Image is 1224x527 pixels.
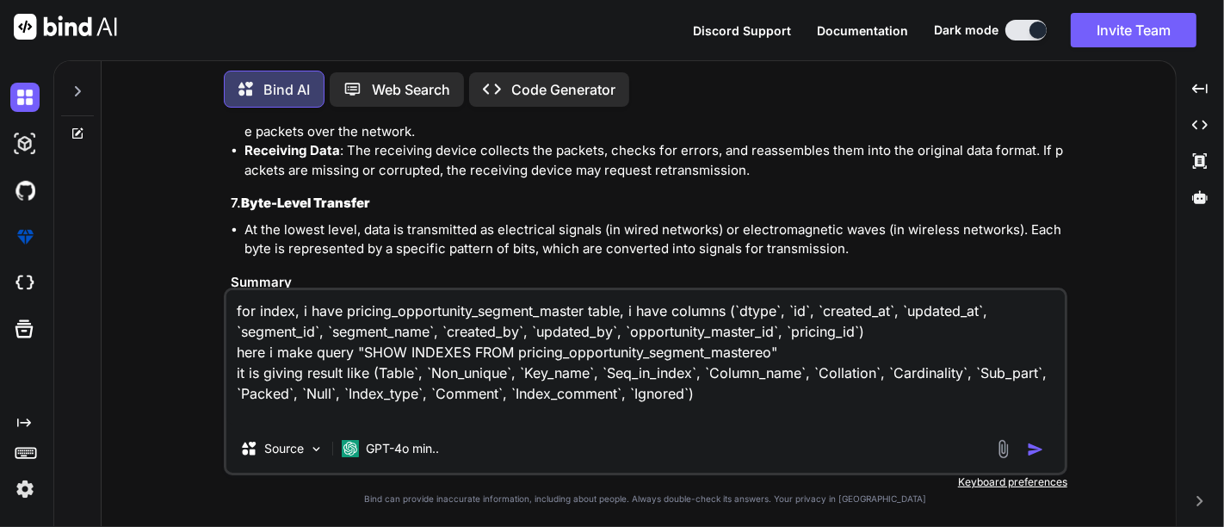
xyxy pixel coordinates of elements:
[263,79,310,100] p: Bind AI
[1071,13,1196,47] button: Invite Team
[817,22,908,40] button: Documentation
[10,176,40,205] img: githubDark
[244,220,1064,259] li: At the lowest level, data is transmitted as electrical signals (in wired networks) or electromagn...
[309,442,324,456] img: Pick Models
[264,440,304,457] p: Source
[372,79,450,100] p: Web Search
[1027,441,1044,458] img: icon
[342,440,359,457] img: GPT-4o mini
[224,475,1067,489] p: Keyboard preferences
[993,439,1013,459] img: attachment
[224,493,1067,505] p: Bind can provide inaccurate information, including about people. Always double-check its answers....
[10,474,40,504] img: settings
[10,83,40,112] img: darkChat
[14,14,117,40] img: Bind AI
[693,22,791,40] button: Discord Support
[10,129,40,158] img: darkAi-studio
[693,23,791,38] span: Discord Support
[244,102,1064,141] li: : When a device wants to send data, it breaks the data into packets, adds headers with routing in...
[226,290,1065,425] textarea: for index, i have pricing_opportunity_segment_master table, i have columns (`dtype`, `id`, `creat...
[244,142,340,158] strong: Receiving Data
[241,195,370,211] strong: Byte-Level Transfer
[511,79,615,100] p: Code Generator
[244,141,1064,180] li: : The receiving device collects the packets, checks for errors, and reassembles them into the ori...
[817,23,908,38] span: Documentation
[231,194,1064,214] h3: 7.
[10,222,40,251] img: premium
[231,273,1064,293] h3: Summary
[10,269,40,298] img: cloudideIcon
[366,440,439,457] p: GPT-4o min..
[934,22,998,39] span: Dark mode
